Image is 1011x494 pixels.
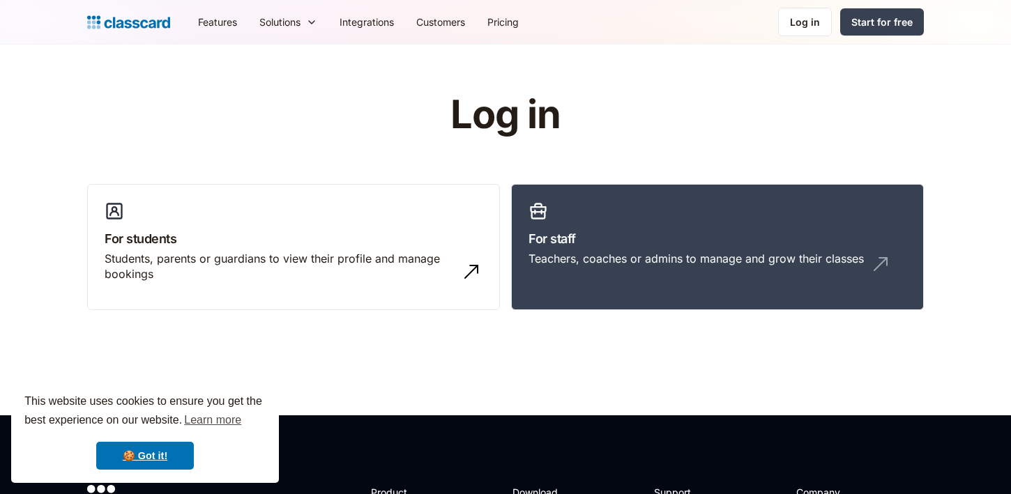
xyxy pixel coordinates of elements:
div: Start for free [851,15,913,29]
a: Pricing [476,6,530,38]
h1: Log in [284,93,727,137]
div: Students, parents or guardians to view their profile and manage bookings [105,251,455,282]
a: Log in [778,8,832,36]
a: Logo [87,13,170,32]
span: This website uses cookies to ensure you get the best experience on our website. [24,393,266,431]
div: Log in [790,15,820,29]
div: Solutions [248,6,328,38]
div: Solutions [259,15,301,29]
div: Teachers, coaches or admins to manage and grow their classes [529,251,864,266]
a: Features [187,6,248,38]
a: learn more about cookies [182,410,243,431]
a: For studentsStudents, parents or guardians to view their profile and manage bookings [87,184,500,311]
a: Integrations [328,6,405,38]
a: For staffTeachers, coaches or admins to manage and grow their classes [511,184,924,311]
div: cookieconsent [11,380,279,483]
a: Customers [405,6,476,38]
a: dismiss cookie message [96,442,194,470]
h3: For staff [529,229,906,248]
a: Start for free [840,8,924,36]
h3: For students [105,229,482,248]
